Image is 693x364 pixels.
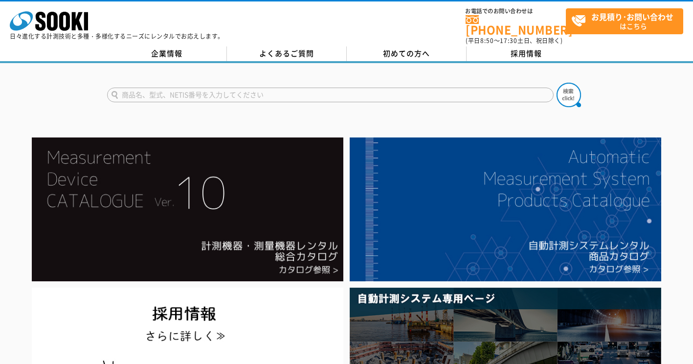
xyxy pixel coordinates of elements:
[557,83,581,107] img: btn_search.png
[107,88,554,102] input: 商品名、型式、NETIS番号を入力してください
[467,46,586,61] a: 採用情報
[107,46,227,61] a: 企業情報
[571,9,683,33] span: はこちら
[10,33,224,39] p: 日々進化する計測技術と多種・多様化するニーズにレンタルでお応えします。
[591,11,673,23] strong: お見積り･お問い合わせ
[466,8,566,14] span: お電話でのお問い合わせは
[466,36,562,45] span: (平日 ～ 土日、祝日除く)
[32,137,343,281] img: Catalog Ver10
[383,48,430,59] span: 初めての方へ
[500,36,517,45] span: 17:30
[350,137,661,281] img: 自動計測システムカタログ
[480,36,494,45] span: 8:50
[566,8,683,34] a: お見積り･お問い合わせはこちら
[466,15,566,35] a: [PHONE_NUMBER]
[227,46,347,61] a: よくあるご質問
[347,46,467,61] a: 初めての方へ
